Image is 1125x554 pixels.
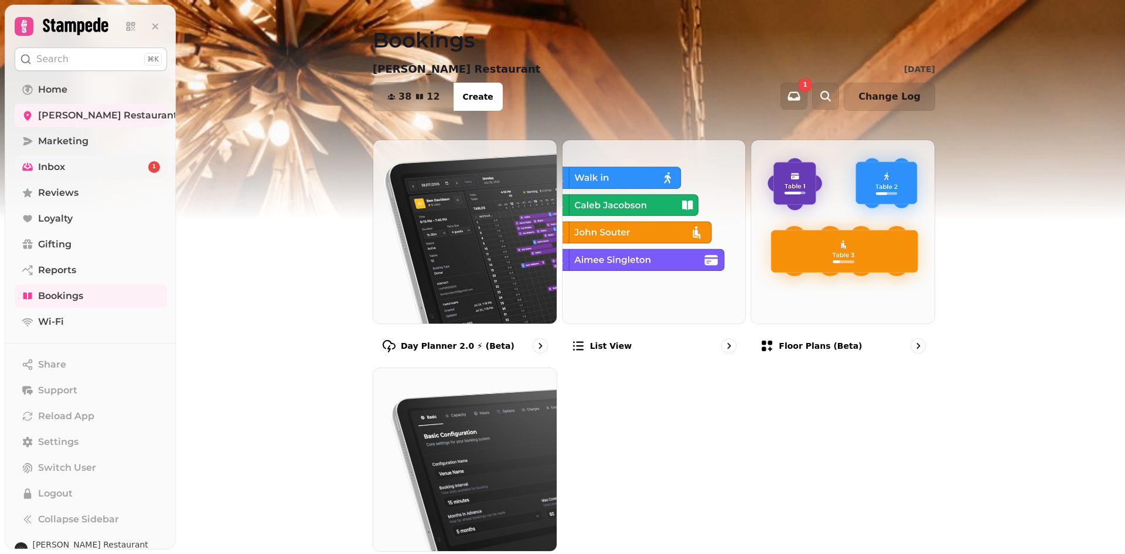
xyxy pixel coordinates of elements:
[38,237,71,251] span: Gifting
[401,340,514,352] p: Day Planner 2.0 ⚡ (Beta)
[38,383,77,397] span: Support
[38,186,79,200] span: Reviews
[38,134,88,148] span: Marketing
[779,340,862,352] p: Floor Plans (beta)
[38,83,67,97] span: Home
[373,83,454,111] button: 3812
[38,108,178,123] span: [PERSON_NAME] Restaurant
[36,52,69,66] p: Search
[562,140,746,363] a: List viewList view
[38,409,94,423] span: Reload App
[15,482,167,505] button: Logout
[38,212,73,226] span: Loyalty
[15,379,167,402] button: Support
[463,93,493,101] span: Create
[38,160,65,174] span: Inbox
[38,315,64,329] span: Wi-Fi
[38,435,79,449] span: Settings
[15,78,167,101] a: Home
[144,53,162,66] div: ⌘K
[454,83,503,111] button: Create
[858,92,921,101] span: Change Log
[152,163,156,171] span: 1
[15,47,167,71] button: Search⌘K
[373,140,557,363] a: Day Planner 2.0 ⚡ (Beta)Day Planner 2.0 ⚡ (Beta)
[534,340,546,352] svg: go to
[15,310,167,334] a: Wi-Fi
[590,340,632,352] p: List view
[427,92,439,101] span: 12
[373,368,557,552] img: Configuration
[15,405,167,428] button: Reload App
[15,181,167,205] a: Reviews
[844,83,935,111] button: Change Log
[15,508,167,531] button: Collapse Sidebar
[32,541,167,549] span: [PERSON_NAME] Restaurant
[912,340,924,352] svg: go to
[38,263,76,277] span: Reports
[562,140,746,324] img: List view
[373,140,557,324] img: Day Planner 2.0 ⚡ (Beta)
[15,104,167,127] a: [PERSON_NAME] Restaurant
[398,92,411,101] span: 38
[15,259,167,282] a: Reports
[15,430,167,454] a: Settings
[723,340,735,352] svg: go to
[38,358,66,372] span: Share
[904,63,935,75] p: [DATE]
[15,284,167,308] a: Bookings
[38,487,73,501] span: Logout
[15,456,167,480] button: Switch User
[751,140,935,363] a: Floor Plans (beta)Floor Plans (beta)
[15,155,167,179] a: Inbox1
[15,353,167,376] button: Share
[803,82,807,88] span: 1
[38,461,96,475] span: Switch User
[751,140,935,324] img: Floor Plans (beta)
[15,207,167,230] a: Loyalty
[15,130,167,153] a: Marketing
[15,233,167,256] a: Gifting
[373,61,540,77] p: [PERSON_NAME] Restaurant
[38,512,119,526] span: Collapse Sidebar
[38,289,83,303] span: Bookings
